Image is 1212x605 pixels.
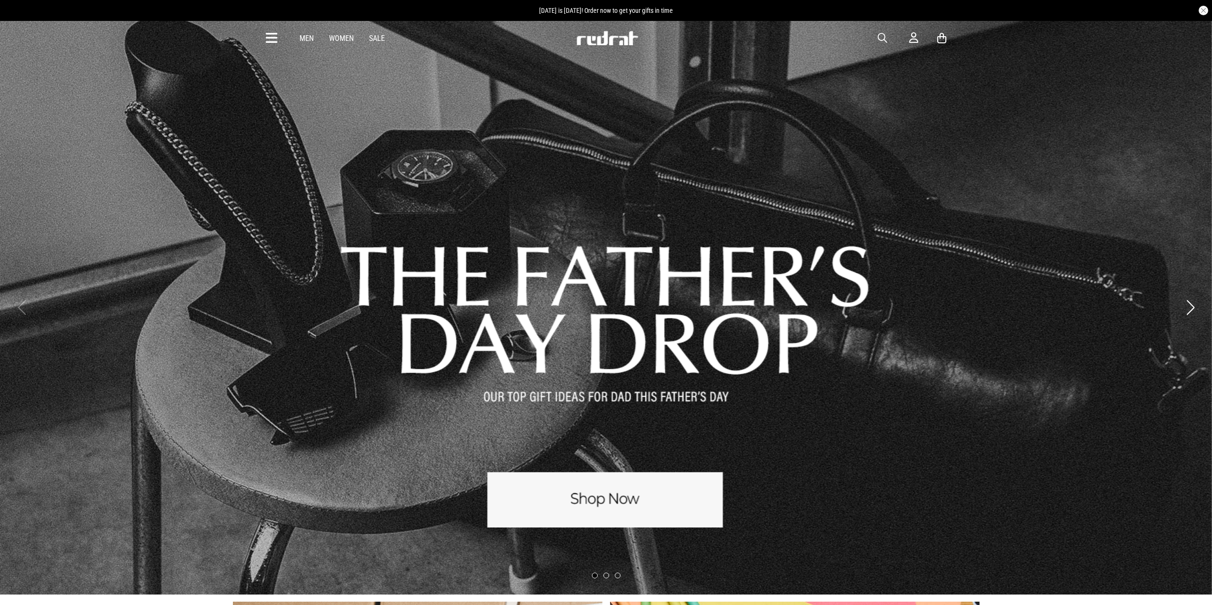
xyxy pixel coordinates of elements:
a: Women [329,34,354,43]
a: Men [300,34,314,43]
button: Next slide [1184,297,1197,318]
a: Sale [369,34,385,43]
button: Previous slide [15,297,28,318]
img: Redrat logo [576,31,639,45]
span: [DATE] is [DATE]! Order now to get your gifts in time [539,7,673,14]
